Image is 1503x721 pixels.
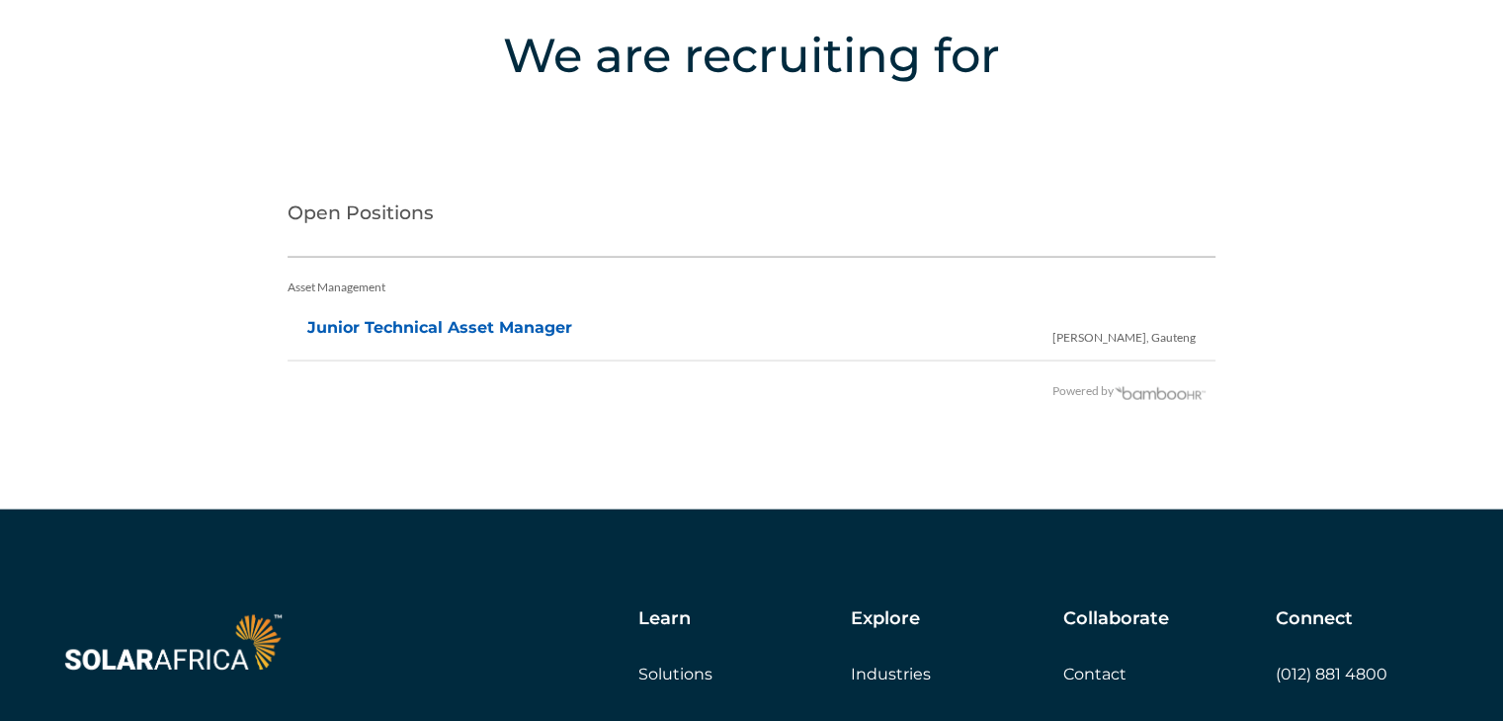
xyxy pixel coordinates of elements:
[638,665,712,683] a: Solutions
[1063,608,1169,630] h5: Collaborate
[288,179,1215,258] h2: Open Positions
[851,665,931,683] a: Industries
[1276,608,1353,630] h5: Connect
[1063,665,1127,683] a: Contact
[89,21,1414,90] h4: We are recruiting for
[288,268,1215,307] div: Asset Management
[1276,665,1387,683] a: (012) 881 4800
[288,371,1207,411] div: Powered by
[1114,384,1207,400] img: BambooHR - HR software
[1052,309,1196,358] span: [PERSON_NAME], Gauteng
[307,318,572,337] a: Junior Technical Asset Manager
[638,608,691,630] h5: Learn
[851,608,920,630] h5: Explore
